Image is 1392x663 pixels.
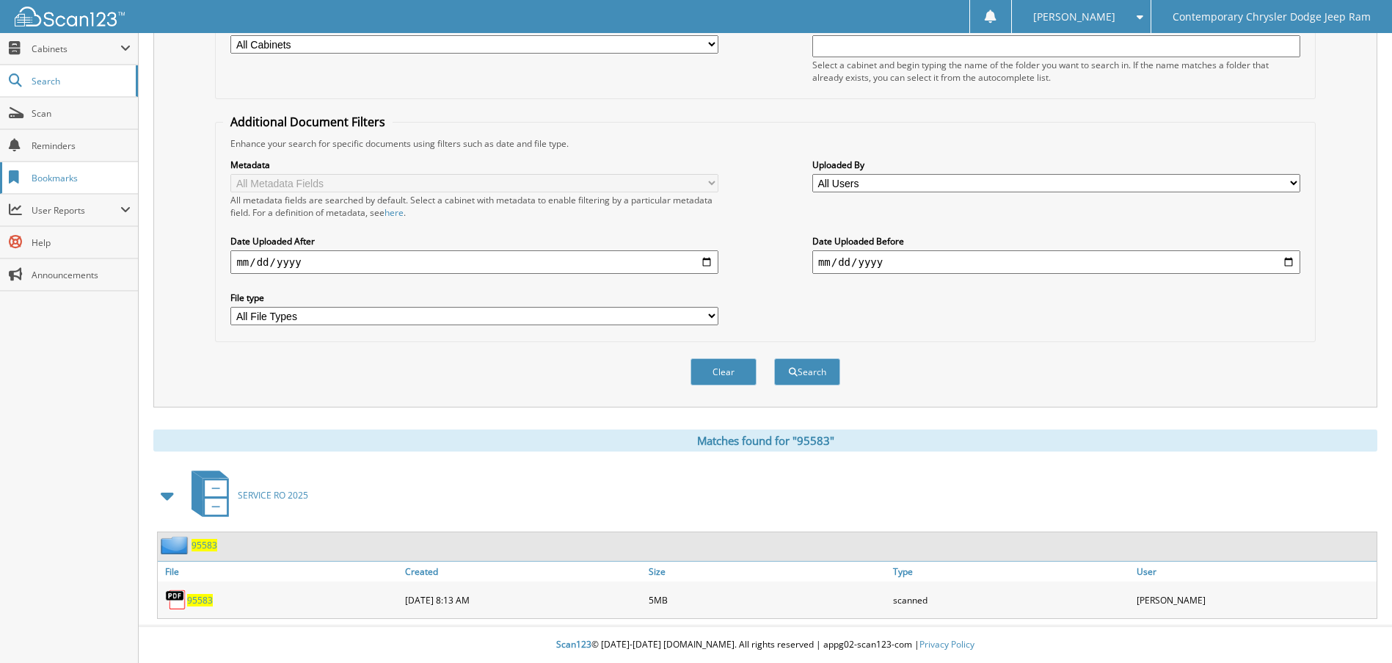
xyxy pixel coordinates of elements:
iframe: Chat Widget [1319,593,1392,663]
legend: Additional Document Filters [223,114,393,130]
label: Date Uploaded After [230,235,718,247]
input: end [812,250,1300,274]
div: All metadata fields are searched by default. Select a cabinet with metadata to enable filtering b... [230,194,718,219]
a: User [1133,562,1377,582]
a: here [385,206,404,219]
img: PDF.png [165,589,187,611]
span: SERVICE RO 2025 [238,489,308,501]
button: Clear [690,358,757,385]
div: [DATE] 8:13 AM [401,585,645,615]
span: Search [32,75,128,87]
span: Scan [32,107,131,120]
a: File [158,562,401,582]
img: folder2.png [161,536,192,554]
div: 5MB [645,585,889,615]
span: Bookmarks [32,172,131,184]
a: SERVICE RO 2025 [183,466,308,524]
span: Contemporary Chrysler Dodge Jeep Ram [1173,12,1371,21]
label: Uploaded By [812,159,1300,171]
span: Scan123 [556,638,591,651]
a: 95583 [187,594,213,606]
div: © [DATE]-[DATE] [DOMAIN_NAME]. All rights reserved | appg02-scan123-com | [139,627,1392,663]
label: Metadata [230,159,718,171]
span: User Reports [32,204,120,217]
span: Cabinets [32,43,120,55]
input: start [230,250,718,274]
span: [PERSON_NAME] [1033,12,1115,21]
span: Reminders [32,140,131,152]
a: 95583 [192,539,217,551]
span: Help [32,236,131,249]
a: Size [645,562,889,582]
div: Enhance your search for specific documents using filters such as date and file type. [223,137,1307,150]
img: scan123-logo-white.svg [15,7,125,26]
div: [PERSON_NAME] [1133,585,1377,615]
div: Matches found for "95583" [153,430,1377,452]
label: Date Uploaded Before [812,235,1300,247]
div: Select a cabinet and begin typing the name of the folder you want to search in. If the name match... [812,59,1300,84]
label: File type [230,291,718,304]
a: Privacy Policy [919,638,974,651]
span: Announcements [32,269,131,281]
a: Type [889,562,1133,582]
a: Created [401,562,645,582]
button: Search [774,358,840,385]
div: scanned [889,585,1133,615]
